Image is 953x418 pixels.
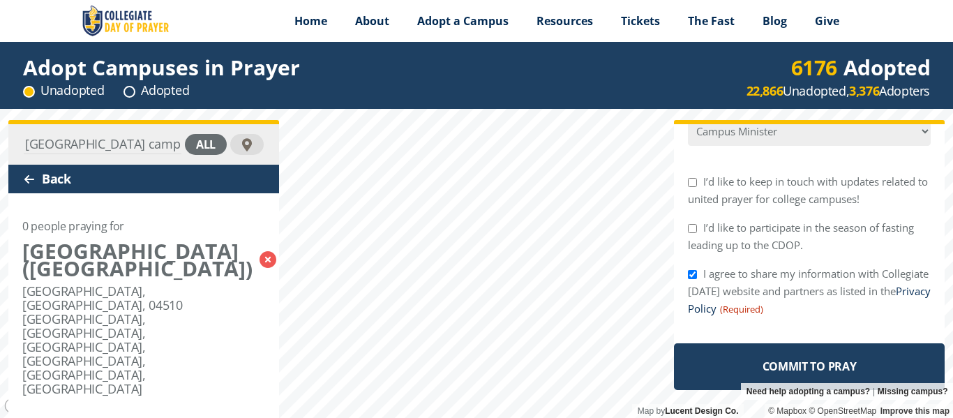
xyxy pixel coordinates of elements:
a: Mapbox [768,406,806,416]
a: Blog [749,3,801,38]
span: Resources [536,13,593,29]
div: Adopt Campuses in Prayer [23,59,300,76]
span: Tickets [621,13,660,29]
span: About [355,13,389,29]
span: Home [294,13,327,29]
div: 6176 [791,59,837,76]
a: Privacy Policy [688,284,931,315]
a: About [341,3,403,38]
div: | [741,383,953,400]
div: Adopted [791,59,931,76]
span: (Required) [719,301,763,318]
a: Lucent Design Co. [665,406,738,416]
a: Need help adopting a campus? [746,383,870,400]
span: The Fast [688,13,735,29]
div: Unadopted [23,82,104,99]
a: OpenStreetMap [809,406,876,416]
div: Adopted [123,82,189,99]
span: Give [815,13,839,29]
span: Adopt a Campus [417,13,509,29]
a: Tickets [607,3,674,38]
label: I’d like to keep in touch with updates related to united prayer for college campuses! [688,174,928,206]
a: Missing campus? [878,383,948,400]
span: Blog [763,13,787,29]
div: all [185,134,227,155]
a: Improve this map [880,406,950,416]
a: The Fast [674,3,749,38]
label: I’d like to participate in the season of fasting leading up to the CDOP. [688,221,914,252]
div: 0 people praying for [22,218,124,235]
div: Map by [632,404,744,418]
div: Unadopted, Adopters [746,82,930,100]
a: Give [801,3,853,38]
strong: 22,866 [746,82,783,99]
label: I agree to share my information with Collegiate [DATE] website and partners as listed in the [688,267,931,315]
strong: 3,376 [849,82,879,99]
div: [GEOGRAPHIC_DATA], [GEOGRAPHIC_DATA], 04510 [GEOGRAPHIC_DATA], [GEOGRAPHIC_DATA], [GEOGRAPHIC_DAT... [22,284,265,396]
a: Home [280,3,341,38]
div: [GEOGRAPHIC_DATA] ([GEOGRAPHIC_DATA]) [22,242,253,277]
div: Back [8,165,279,193]
input: Commit to Pray [674,343,945,390]
a: Resources [523,3,607,38]
input: Find Your Campus [24,135,181,154]
a: Mapbox logo [4,398,66,414]
a: Adopt a Campus [403,3,523,38]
